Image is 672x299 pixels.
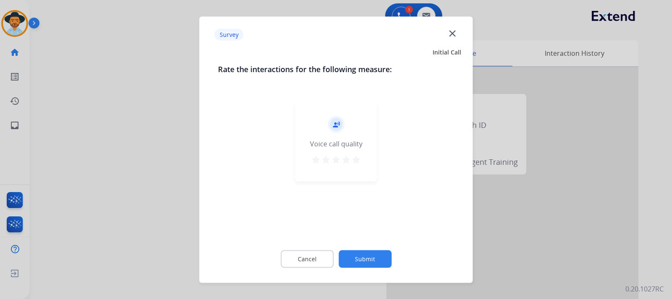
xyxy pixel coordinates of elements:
[331,154,341,164] mat-icon: star
[351,154,361,164] mat-icon: star
[310,138,362,148] div: Voice call quality
[218,63,454,75] h3: Rate the interactions for the following measure:
[625,284,664,294] p: 0.20.1027RC
[281,250,333,268] button: Cancel
[341,154,351,164] mat-icon: star
[332,120,340,128] mat-icon: record_voice_over
[215,29,244,41] p: Survey
[339,250,391,268] button: Submit
[311,154,321,164] mat-icon: star
[321,154,331,164] mat-icon: star
[433,48,461,56] span: Initial Call
[447,28,458,39] mat-icon: close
